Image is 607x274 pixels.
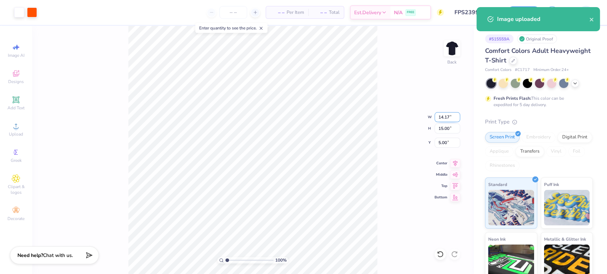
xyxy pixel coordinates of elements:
[435,183,447,188] span: Top
[7,105,25,111] span: Add Text
[485,132,520,143] div: Screen Print
[516,146,544,157] div: Transfers
[485,46,591,65] span: Comfort Colors Adult Heavyweight T-Shirt
[394,9,403,16] span: N/A
[329,9,340,16] span: Total
[589,15,594,23] button: close
[219,6,247,19] input: – –
[195,23,267,33] div: Enter quantity to see the price.
[488,181,507,188] span: Standard
[43,252,73,259] span: Chat with us.
[17,252,43,259] strong: Need help?
[435,195,447,200] span: Bottom
[435,172,447,177] span: Middle
[497,15,589,23] div: Image uploaded
[494,95,531,101] strong: Fresh Prints Flash:
[11,158,22,163] span: Greek
[7,216,25,221] span: Decorate
[568,146,585,157] div: Foil
[270,9,284,16] span: – –
[522,132,555,143] div: Embroidery
[8,79,24,84] span: Designs
[445,41,459,55] img: Back
[494,95,581,108] div: This color can be expedited for 5 day delivery.
[275,257,287,263] span: 100 %
[558,132,592,143] div: Digital Print
[313,9,327,16] span: – –
[485,160,520,171] div: Rhinestones
[9,131,23,137] span: Upload
[544,190,590,225] img: Puff Ink
[488,190,534,225] img: Standard
[287,9,304,16] span: Per Item
[546,146,566,157] div: Vinyl
[485,118,593,126] div: Print Type
[4,184,28,195] span: Clipart & logos
[544,181,559,188] span: Puff Ink
[544,235,586,243] span: Metallic & Glitter Ink
[485,67,511,73] span: Comfort Colors
[485,146,513,157] div: Applique
[488,235,506,243] span: Neon Ink
[354,9,381,16] span: Est. Delivery
[485,34,513,43] div: # 515559A
[533,67,569,73] span: Minimum Order: 24 +
[517,34,557,43] div: Original Proof
[407,10,414,15] span: FREE
[435,161,447,166] span: Center
[447,59,457,65] div: Back
[8,53,25,58] span: Image AI
[515,67,530,73] span: # C1717
[449,5,501,20] input: Untitled Design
